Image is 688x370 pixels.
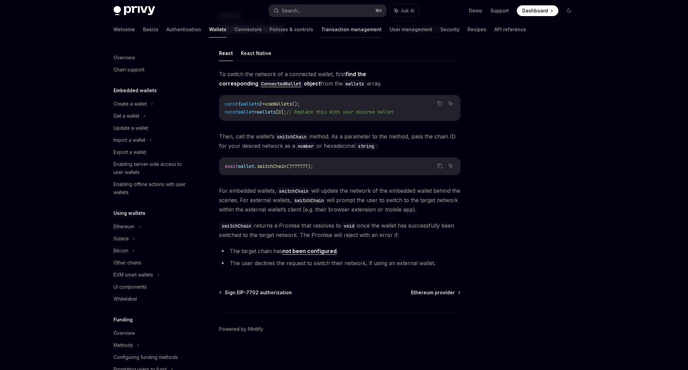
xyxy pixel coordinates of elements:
[289,163,308,169] span: 7777777
[292,197,327,204] code: switchChain
[108,146,194,158] a: Export a wallet
[401,7,414,14] span: Ask AI
[276,109,278,115] span: [
[282,7,300,15] div: Search...
[219,71,366,87] a: find the correspondingConnectedWalletobject
[269,5,386,17] button: Search...⌘K
[254,109,257,115] span: =
[278,109,281,115] span: 0
[114,124,148,132] div: Update a wallet
[355,142,377,150] code: string
[108,351,194,363] a: Configuring funding methods
[219,186,461,214] span: For embedded wallets, will update the network of the embedded wallet behind the scenes. For exter...
[114,209,145,217] h5: Using wallets
[440,21,460,38] a: Security
[411,289,455,296] span: Ethereum provider
[238,101,241,107] span: {
[225,163,238,169] span: await
[375,8,382,13] span: ⌘ K
[446,99,455,108] button: Ask AI
[234,21,262,38] a: Connectors
[270,21,313,38] a: Policies & controls
[490,7,509,14] a: Support
[276,187,311,195] code: switchChain
[219,222,254,230] code: switchChain
[241,45,271,61] button: React Native
[114,271,153,279] div: EVM smart wallets
[166,21,201,38] a: Authentication
[238,109,254,115] span: wallet
[114,341,133,349] div: Methods
[254,163,257,169] span: .
[108,178,194,198] a: Enabling offline actions with user wallets
[257,163,286,169] span: switchChain
[343,80,367,87] code: wallets
[258,80,304,87] code: ConnectedWallet
[114,112,139,120] div: Get a wallet
[114,6,155,15] img: dark logo
[114,21,135,38] a: Welcome
[494,21,526,38] a: API reference
[114,66,144,74] div: Chain support
[295,142,317,150] code: number
[282,248,337,255] a: not been configured
[262,101,265,107] span: =
[225,289,292,296] span: Sign EIP-7702 authorization
[517,5,558,16] a: Dashboard
[114,353,178,361] div: Configuring funding methods
[446,162,455,170] button: Ask AI
[468,21,486,38] a: Recipes
[292,101,300,107] span: ();
[114,54,135,62] div: Overview
[114,223,134,231] div: Ethereum
[321,21,382,38] a: Transaction management
[114,283,147,291] div: UI components
[564,5,574,16] button: Toggle dark mode
[219,45,233,61] button: React
[390,5,419,17] button: Ask AI
[469,7,482,14] a: Demo
[108,257,194,269] a: Other chains
[265,101,292,107] span: useWallets
[108,293,194,305] a: Whitelabel
[390,21,432,38] a: User management
[114,148,146,156] div: Export a wallet
[435,162,444,170] button: Copy the contents from the code block
[260,101,262,107] span: }
[522,7,548,14] span: Dashboard
[341,222,357,230] code: void
[225,101,238,107] span: const
[114,295,137,303] div: Whitelabel
[114,180,190,196] div: Enabling offline actions with user wallets
[108,122,194,134] a: Update a wallet
[308,163,313,169] span: );
[114,100,147,108] div: Create a wallet
[114,329,135,337] div: Overview
[225,109,238,115] span: const
[219,69,461,88] span: To switch the network of a connected wallet, first from the array.
[108,327,194,339] a: Overview
[114,160,190,176] div: Enabling server-side access to user wallets
[435,99,444,108] button: Copy the contents from the code block
[238,163,254,169] span: wallet
[108,64,194,76] a: Chain support
[257,109,276,115] span: wallets
[114,259,141,267] div: Other chains
[219,221,461,240] span: returns a Promise that resolves to once the wallet has successfully been switched to the target n...
[114,235,129,243] div: Solana
[286,109,394,115] span: // Replace this with your desired wallet
[411,289,460,296] a: Ethereum provider
[219,132,461,150] span: Then, call the wallet’s method. As a parameter to the method, pass the chain ID for your desired ...
[241,101,260,107] span: wallets
[219,258,461,268] li: The user declines the request to switch their network, if using an external wallet.
[114,86,157,95] h5: Embedded wallets
[114,136,145,144] div: Import a wallet
[108,281,194,293] a: UI components
[219,326,263,332] a: Powered by Mintlify
[108,158,194,178] a: Enabling server-side access to user wallets
[220,289,292,296] a: Sign EIP-7702 authorization
[114,247,128,255] div: Bitcoin
[286,163,289,169] span: (
[274,133,309,140] code: switchChain
[143,21,158,38] a: Basics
